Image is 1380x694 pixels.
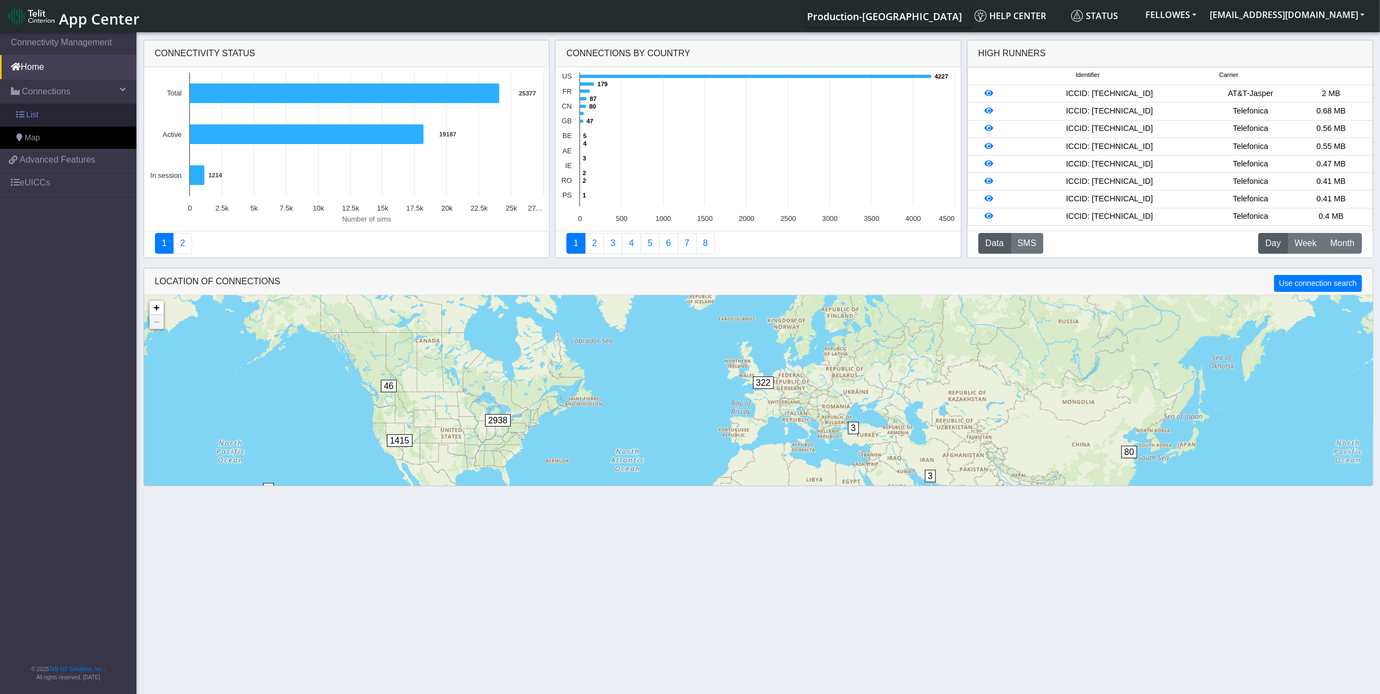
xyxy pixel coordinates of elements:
text: 1000 [656,214,671,223]
span: 322 [753,376,774,389]
text: In session [150,171,182,180]
text: Number of sims [342,215,391,223]
div: ICCID: [TECHNICAL_ID] [1009,88,1210,100]
text: Active [163,130,182,139]
text: 15k [377,204,389,212]
img: knowledge.svg [975,10,987,22]
div: Telefonica [1210,211,1291,223]
a: Not Connected for 30 days [696,233,715,254]
a: 14 Days Trend [659,233,678,254]
div: ICCID: [TECHNICAL_ID] [1009,158,1210,170]
button: Data [978,233,1011,254]
span: 80 [1121,446,1138,458]
div: Connectivity status [144,40,549,67]
a: Usage by Carrier [641,233,660,254]
div: 0.47 MB [1291,158,1372,170]
text: 179 [598,81,608,87]
text: 12.5k [342,204,359,212]
button: Month [1323,233,1361,254]
text: 20k [441,204,452,212]
text: 4227 [935,73,948,80]
div: 0.56 MB [1291,123,1372,135]
a: Help center [970,5,1067,27]
div: ICCID: [TECHNICAL_ID] [1009,176,1210,188]
text: 500 [616,214,628,223]
a: Zoom out [150,315,164,329]
button: Day [1258,233,1288,254]
div: Telefonica [1210,141,1291,153]
div: 3 [925,470,936,502]
text: 47 [587,118,593,124]
text: 2 [583,177,586,184]
text: 4500 [939,214,954,223]
text: 0 [188,204,192,212]
text: Total [166,89,181,97]
span: 3 [848,422,859,434]
div: ICCID: [TECHNICAL_ID] [1009,105,1210,117]
span: Month [1330,237,1354,250]
text: 2.5k [215,204,229,212]
button: Use connection search [1274,275,1361,292]
text: 4 [583,140,587,147]
text: 5k [250,204,258,212]
div: ICCID: [TECHNICAL_ID] [1009,123,1210,135]
div: Telefonica [1210,193,1291,205]
a: Connectivity status [155,233,174,254]
text: 7.5k [279,204,293,212]
text: 3500 [864,214,879,223]
text: 1 [583,192,586,199]
span: Carrier [1219,70,1238,80]
text: 1500 [697,214,713,223]
button: FELLOWES [1139,5,1203,25]
span: 3 [925,470,936,482]
div: Telefonica [1210,158,1291,170]
span: Help center [975,10,1046,22]
text: 3 [583,155,586,161]
text: 80 [589,103,596,110]
span: Identifier [1076,70,1100,80]
span: Advanced Features [20,153,95,166]
text: 25377 [519,90,536,97]
a: Connections By Country [566,233,586,254]
span: 46 [381,380,397,392]
text: RO [561,176,572,184]
a: Telit IoT Solutions, Inc. [49,666,104,672]
nav: Summary paging [566,233,950,254]
text: 25k [505,204,517,212]
span: Connections [22,85,70,98]
a: Status [1067,5,1139,27]
nav: Summary paging [155,233,539,254]
text: 87 [590,95,596,102]
text: 5 [583,133,587,139]
text: 17.5k [406,204,423,212]
a: Deployment status [173,233,192,254]
span: 2938 [485,414,511,427]
div: 0.41 MB [1291,176,1372,188]
text: 22.5k [470,204,488,212]
div: 0.55 MB [1291,141,1372,153]
span: Status [1071,10,1118,22]
span: App Center [59,9,140,29]
div: ICCID: [TECHNICAL_ID] [1009,211,1210,223]
a: Usage per Country [604,233,623,254]
text: BE [563,131,572,140]
button: Week [1287,233,1324,254]
button: SMS [1011,233,1044,254]
div: 0.41 MB [1291,193,1372,205]
div: AT&T-Jasper [1210,88,1291,100]
text: 27… [528,204,542,212]
text: CN [562,102,572,110]
span: 2 [263,483,274,495]
text: 10k [313,204,324,212]
text: 4000 [906,214,921,223]
text: 19187 [439,131,456,137]
span: 1415 [387,434,413,447]
div: ICCID: [TECHNICAL_ID] [1009,193,1210,205]
a: Zero Session [678,233,697,254]
text: 3000 [822,214,838,223]
text: 2 [583,170,586,176]
div: 2 MB [1291,88,1372,100]
text: US [562,72,572,80]
div: 0.4 MB [1291,211,1372,223]
text: 0 [578,214,582,223]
